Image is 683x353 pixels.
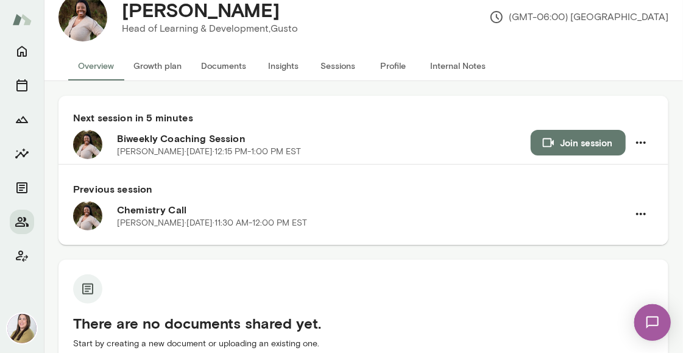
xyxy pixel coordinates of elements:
[73,182,654,196] h6: Previous session
[10,244,34,268] button: Client app
[10,210,34,234] button: Members
[73,313,654,333] h5: There are no documents shared yet.
[12,8,32,31] img: Mento
[366,51,420,80] button: Profile
[73,338,654,350] p: Start by creating a new document or uploading an existing one.
[117,131,531,146] h6: Biweekly Coaching Session
[7,314,37,343] img: Michelle Doan
[531,130,626,155] button: Join session
[489,10,668,24] p: (GMT-06:00) [GEOGRAPHIC_DATA]
[311,51,366,80] button: Sessions
[10,39,34,63] button: Home
[117,217,307,229] p: [PERSON_NAME] · [DATE] · 11:30 AM-12:00 PM EST
[122,21,298,36] p: Head of Learning & Development, Gusto
[117,146,301,158] p: [PERSON_NAME] · [DATE] · 12:15 PM-1:00 PM EST
[191,51,256,80] button: Documents
[420,51,495,80] button: Internal Notes
[256,51,311,80] button: Insights
[68,51,124,80] button: Overview
[10,73,34,98] button: Sessions
[10,107,34,132] button: Growth Plan
[73,110,654,125] h6: Next session in 5 minutes
[117,202,628,217] h6: Chemistry Call
[10,176,34,200] button: Documents
[10,141,34,166] button: Insights
[124,51,191,80] button: Growth plan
